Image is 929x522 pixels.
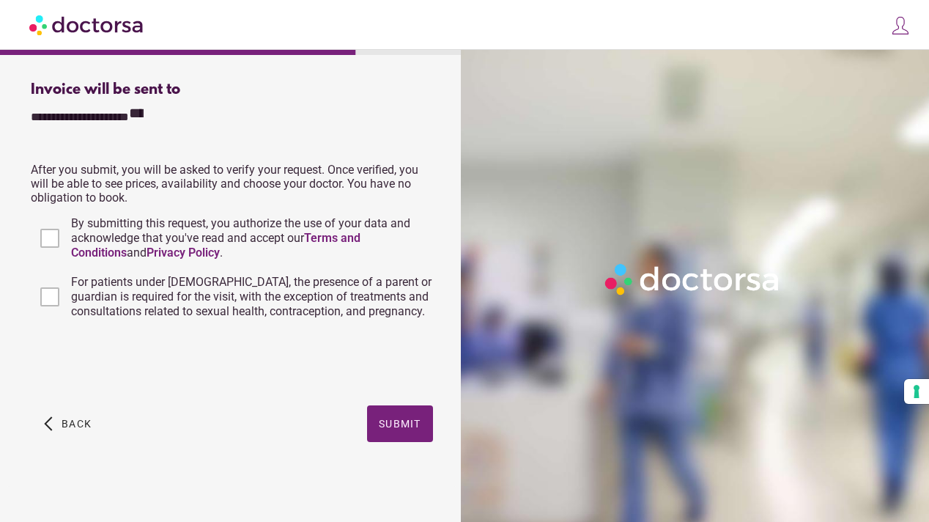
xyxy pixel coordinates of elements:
button: Submit [367,405,433,442]
iframe: reCAPTCHA [31,334,253,391]
span: Back [62,418,92,430]
button: arrow_back_ios Back [38,405,97,442]
a: Terms and Conditions [71,231,360,260]
span: Submit [379,418,421,430]
img: Doctorsa.com [29,8,145,41]
div: Invoice will be sent to [31,81,432,98]
span: By submitting this request, you authorize the use of your data and acknowledge that you've read a... [71,216,410,260]
p: After you submit, you will be asked to verify your request. Once verified, you will be able to se... [31,163,432,205]
button: Your consent preferences for tracking technologies [904,379,929,404]
span: For patients under [DEMOGRAPHIC_DATA], the presence of a parent or guardian is required for the v... [71,275,432,318]
img: icons8-customer-100.png [890,15,911,36]
a: Privacy Policy [147,246,220,260]
img: Logo-Doctorsa-trans-White-partial-flat.png [600,259,786,301]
